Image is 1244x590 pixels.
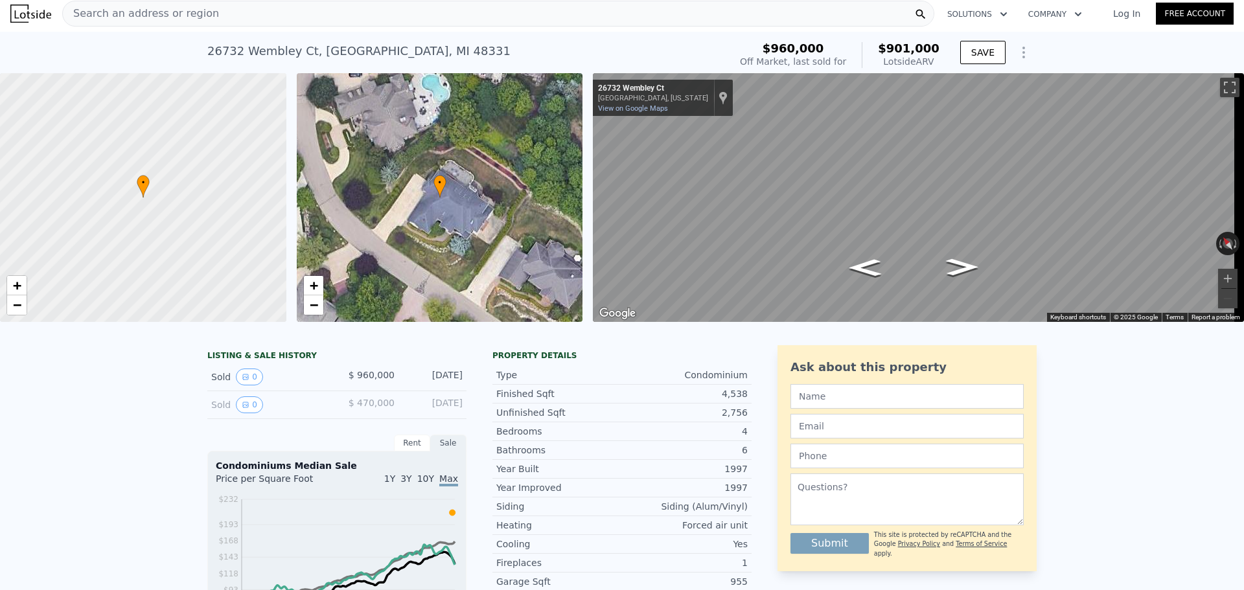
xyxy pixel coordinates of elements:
div: Condominiums Median Sale [216,459,458,472]
span: Search an address or region [63,6,219,21]
span: $901,000 [878,41,939,55]
span: Max [439,473,458,486]
div: • [137,175,150,198]
div: Property details [492,350,752,361]
div: Lotside ARV [878,55,939,68]
div: Rent [394,435,430,451]
div: 1 [622,556,748,569]
div: Year Built [496,462,622,475]
a: Zoom out [304,295,323,315]
button: Submit [790,533,869,554]
div: Siding (Alum/Vinyl) [622,500,748,513]
div: 1997 [622,462,748,475]
div: Ask about this property [790,358,1024,376]
div: Fireplaces [496,556,622,569]
div: 6 [622,444,748,457]
span: − [13,297,21,313]
span: $ 960,000 [349,370,395,380]
input: Phone [790,444,1024,468]
img: Google [596,305,639,322]
div: [DATE] [405,396,463,413]
a: Show location on map [719,91,728,105]
path: Go Southeast, Wembley Ct [932,255,993,280]
div: LISTING & SALE HISTORY [207,350,466,363]
span: 3Y [400,473,411,484]
a: Free Account [1156,3,1234,25]
div: [DATE] [405,369,463,385]
a: Open this area in Google Maps (opens a new window) [596,305,639,322]
a: Zoom in [304,276,323,295]
path: Go Northwest, Wembley Ct [835,255,895,280]
div: Siding [496,500,622,513]
span: © 2025 Google [1114,313,1158,321]
a: Zoom out [7,295,27,315]
button: Solutions [937,3,1018,26]
a: Zoom in [7,276,27,295]
a: Report a problem [1192,313,1240,321]
div: Garage Sqft [496,575,622,588]
span: + [13,277,21,293]
button: View historical data [236,396,263,413]
a: Log In [1098,7,1156,20]
div: Sold [211,369,327,385]
div: Condominium [622,369,748,381]
div: Sold [211,396,327,413]
span: $ 470,000 [349,398,395,408]
tspan: $193 [218,520,238,529]
button: Rotate counterclockwise [1216,232,1223,255]
input: Email [790,414,1024,438]
div: 26732 Wembley Ct , [GEOGRAPHIC_DATA] , MI 48331 [207,42,511,60]
span: • [137,177,150,188]
button: View historical data [236,369,263,385]
div: • [433,175,446,198]
span: − [309,297,317,313]
button: Toggle fullscreen view [1220,78,1239,97]
div: Forced air unit [622,519,748,532]
span: + [309,277,317,293]
tspan: $232 [218,495,238,504]
div: Heating [496,519,622,532]
button: Rotate clockwise [1233,232,1240,255]
div: 26732 Wembley Ct [598,84,708,94]
button: Keyboard shortcuts [1050,313,1106,322]
div: [GEOGRAPHIC_DATA], [US_STATE] [598,94,708,102]
div: Street View [593,73,1244,322]
a: View on Google Maps [598,104,668,113]
div: Year Improved [496,481,622,494]
div: Unfinished Sqft [496,406,622,419]
tspan: $168 [218,536,238,545]
a: Privacy Policy [898,540,940,547]
button: Company [1018,3,1092,26]
a: Terms of Service [956,540,1007,547]
button: Reset the view [1217,231,1238,256]
span: $960,000 [763,41,824,55]
button: Show Options [1011,40,1037,65]
input: Name [790,384,1024,409]
div: 4,538 [622,387,748,400]
div: Map [593,73,1244,322]
button: SAVE [960,41,1006,64]
div: Bedrooms [496,425,622,438]
div: 1997 [622,481,748,494]
div: Off Market, last sold for [740,55,846,68]
div: Finished Sqft [496,387,622,400]
div: This site is protected by reCAPTCHA and the Google and apply. [874,530,1024,558]
div: 2,756 [622,406,748,419]
div: Price per Square Foot [216,472,337,493]
span: 10Y [417,473,434,484]
div: 4 [622,425,748,438]
div: Cooling [496,538,622,550]
div: Bathrooms [496,444,622,457]
tspan: $143 [218,552,238,562]
a: Terms [1166,313,1184,321]
span: 1Y [384,473,395,484]
div: Yes [622,538,748,550]
button: Zoom in [1218,269,1238,288]
img: Lotside [10,5,51,23]
button: Zoom out [1218,289,1238,308]
tspan: $118 [218,569,238,578]
div: 955 [622,575,748,588]
span: • [433,177,446,188]
div: Type [496,369,622,381]
div: Sale [430,435,466,451]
